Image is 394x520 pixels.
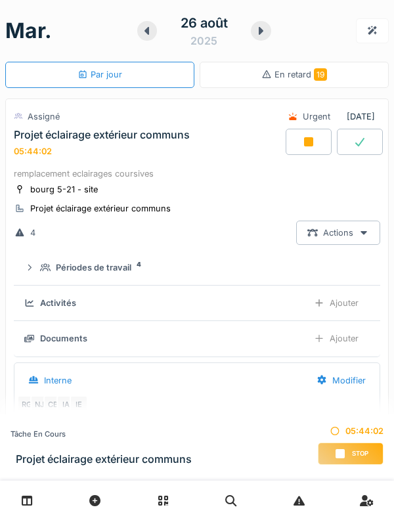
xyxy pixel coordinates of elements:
[352,449,368,458] span: Stop
[5,18,52,43] h1: mar.
[77,68,122,81] div: Par jour
[19,255,375,280] summary: Périodes de travail4
[296,221,380,245] div: Actions
[318,425,383,437] div: 05:44:02
[56,261,131,274] div: Périodes de travail
[19,291,375,315] summary: ActivitésAjouter
[303,291,370,315] div: Ajouter
[14,129,190,141] div: Projet éclairage extérieur communs
[40,297,76,309] div: Activités
[56,395,75,414] div: IA
[190,33,217,49] div: 2025
[30,202,171,215] div: Projet éclairage extérieur communs
[43,395,62,414] div: CB
[14,167,380,180] div: remplacement eclairages coursives
[181,13,228,33] div: 26 août
[303,326,370,351] div: Ajouter
[30,395,49,414] div: NJ
[17,395,35,414] div: RG
[28,110,60,123] div: Assigné
[30,183,98,196] div: bourg 5-21 - site
[277,104,380,129] div: [DATE]
[70,395,88,414] div: IE
[314,68,327,81] span: 19
[303,110,330,123] div: Urgent
[14,146,52,156] div: 05:44:02
[19,326,375,351] summary: DocumentsAjouter
[30,227,35,239] div: 4
[44,374,72,387] div: Interne
[40,332,87,345] div: Documents
[305,368,377,393] div: Modifier
[11,429,192,440] div: Tâche en cours
[274,70,327,79] span: En retard
[16,453,192,466] h3: Projet éclairage extérieur communs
